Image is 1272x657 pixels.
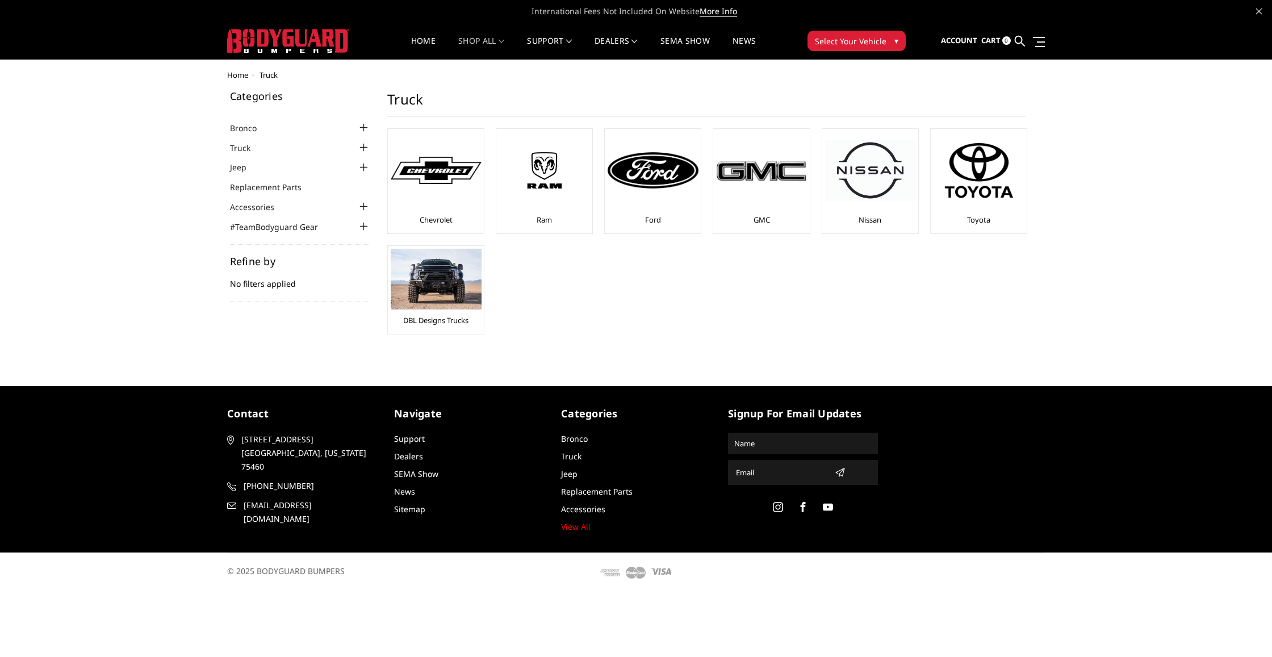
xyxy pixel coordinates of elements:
[230,142,265,154] a: Truck
[230,256,371,266] h5: Refine by
[815,35,886,47] span: Select Your Vehicle
[394,486,415,497] a: News
[561,406,711,421] h5: Categories
[981,35,1001,45] span: Cart
[227,499,377,526] a: [EMAIL_ADDRESS][DOMAIN_NAME]
[645,215,661,225] a: Ford
[403,315,468,325] a: DBL Designs Trucks
[260,70,278,80] span: Truck
[537,215,552,225] a: Ram
[941,35,977,45] span: Account
[420,215,453,225] a: Chevrolet
[981,26,1011,56] a: Cart 0
[227,406,377,421] h5: contact
[561,468,578,479] a: Jeep
[561,521,591,532] a: View All
[227,566,345,576] span: © 2025 BODYGUARD BUMPERS
[227,479,377,493] a: [PHONE_NUMBER]
[411,37,436,59] a: Home
[230,122,271,134] a: Bronco
[230,91,371,101] h5: Categories
[561,451,581,462] a: Truck
[230,256,371,302] div: No filters applied
[394,406,544,421] h5: Navigate
[561,433,588,444] a: Bronco
[394,433,425,444] a: Support
[967,215,990,225] a: Toyota
[728,406,878,421] h5: signup for email updates
[561,504,605,514] a: Accessories
[244,479,375,493] span: [PHONE_NUMBER]
[387,91,1026,117] h1: Truck
[1002,36,1011,45] span: 0
[700,6,737,17] a: More Info
[859,215,881,225] a: Nissan
[394,468,438,479] a: SEMA Show
[230,201,288,213] a: Accessories
[660,37,710,59] a: SEMA Show
[731,463,830,482] input: Email
[733,37,756,59] a: News
[894,35,898,47] span: ▾
[227,29,349,53] img: BODYGUARD BUMPERS
[230,161,261,173] a: Jeep
[527,37,572,59] a: Support
[244,499,375,526] span: [EMAIL_ADDRESS][DOMAIN_NAME]
[227,70,248,80] a: Home
[394,451,423,462] a: Dealers
[941,26,977,56] a: Account
[595,37,638,59] a: Dealers
[561,486,633,497] a: Replacement Parts
[754,215,770,225] a: GMC
[394,504,425,514] a: Sitemap
[230,181,316,193] a: Replacement Parts
[807,31,906,51] button: Select Your Vehicle
[241,433,373,474] span: [STREET_ADDRESS] [GEOGRAPHIC_DATA], [US_STATE] 75460
[230,221,332,233] a: #TeamBodyguard Gear
[730,434,876,453] input: Name
[458,37,504,59] a: shop all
